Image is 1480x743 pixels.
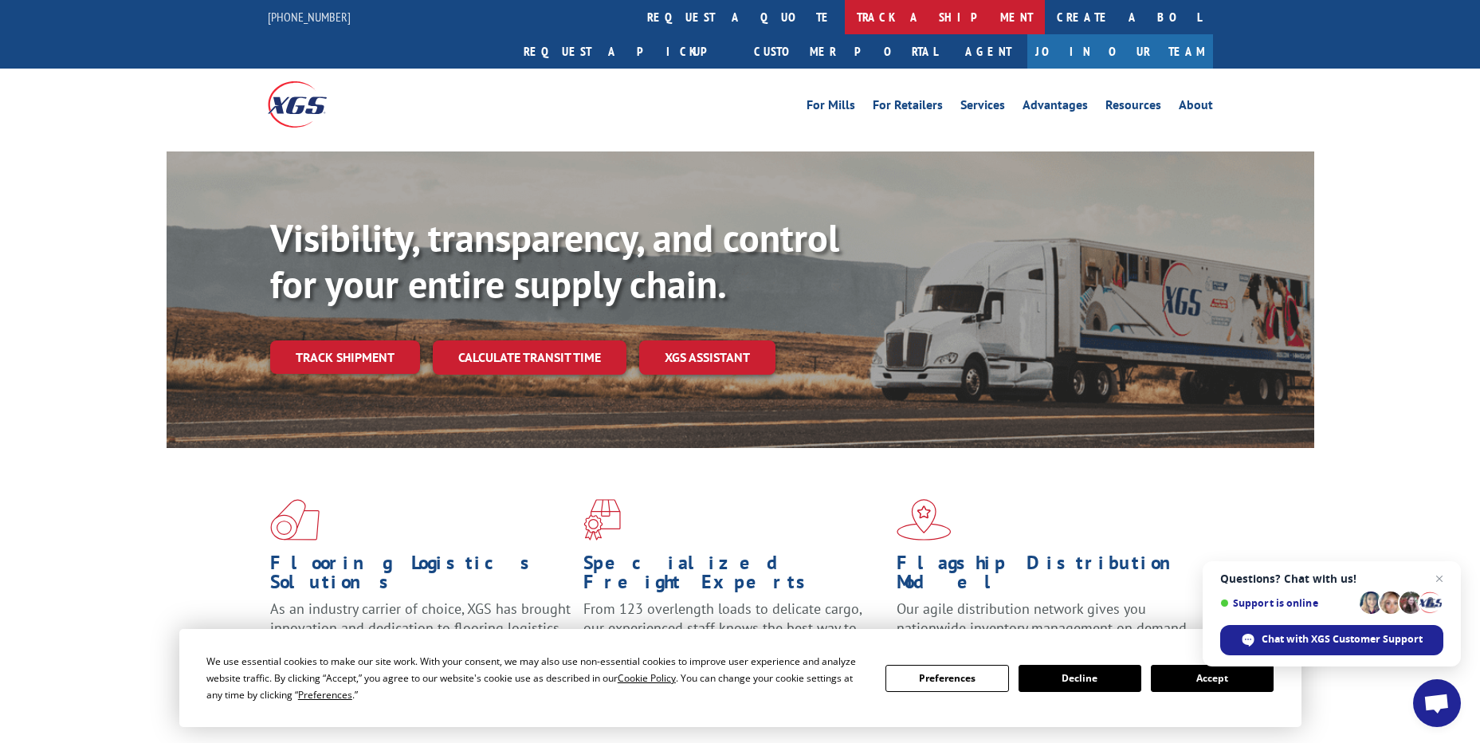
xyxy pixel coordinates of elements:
img: xgs-icon-focused-on-flooring-red [583,499,621,541]
img: xgs-icon-total-supply-chain-intelligence-red [270,499,320,541]
button: Accept [1151,665,1274,692]
a: Request a pickup [512,34,742,69]
a: Agent [949,34,1027,69]
a: For Retailers [873,99,943,116]
span: Support is online [1220,597,1354,609]
h1: Flooring Logistics Solutions [270,553,571,600]
a: Resources [1105,99,1161,116]
a: Calculate transit time [433,340,626,375]
span: Cookie Policy [618,671,676,685]
span: Preferences [298,688,352,702]
a: XGS ASSISTANT [639,340,775,375]
a: [PHONE_NUMBER] [268,9,351,25]
p: From 123 overlength loads to delicate cargo, our experienced staff knows the best way to move you... [583,600,885,670]
button: Decline [1019,665,1141,692]
a: Open chat [1413,679,1461,727]
button: Preferences [885,665,1008,692]
img: xgs-icon-flagship-distribution-model-red [897,499,952,541]
a: For Mills [807,99,855,116]
a: Advantages [1023,99,1088,116]
h1: Specialized Freight Experts [583,553,885,600]
h1: Flagship Distribution Model [897,553,1198,600]
b: Visibility, transparency, and control for your entire supply chain. [270,213,839,309]
a: Track shipment [270,340,420,374]
span: As an industry carrier of choice, XGS has brought innovation and dedication to flooring logistics... [270,600,571,656]
div: Cookie Consent Prompt [179,629,1301,727]
div: We use essential cookies to make our site work. With your consent, we may also use non-essential ... [206,653,866,703]
span: Questions? Chat with us! [1220,572,1443,585]
a: About [1179,99,1213,116]
span: Our agile distribution network gives you nationwide inventory management on demand. [897,600,1190,637]
a: Join Our Team [1027,34,1213,69]
a: Services [960,99,1005,116]
a: Customer Portal [742,34,949,69]
span: Chat with XGS Customer Support [1262,632,1423,647]
span: Chat with XGS Customer Support [1220,625,1443,655]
